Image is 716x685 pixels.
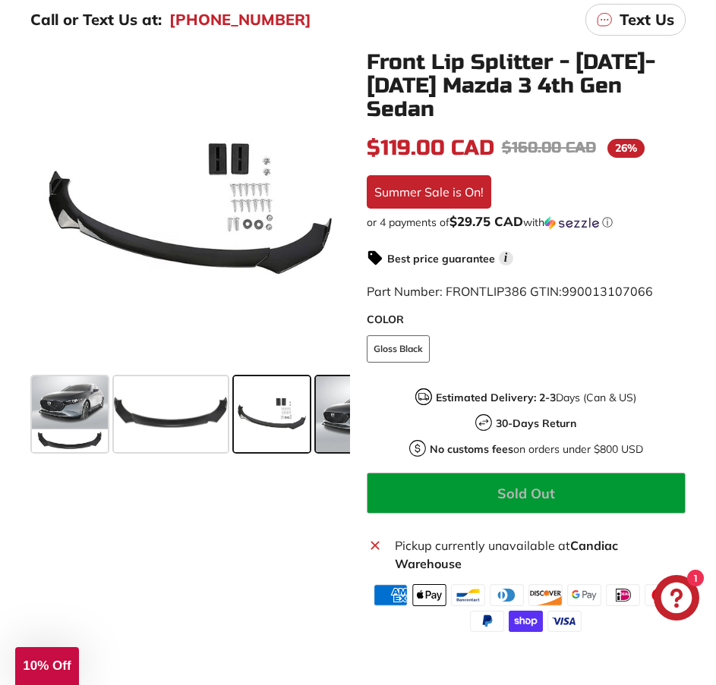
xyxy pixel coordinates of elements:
[367,284,653,299] span: Part Number: FRONTLIP386 GTIN:
[367,312,686,328] label: COLOR
[23,658,71,673] span: 10% Off
[412,584,446,605] img: apple_pay
[490,584,524,605] img: diners_club
[567,584,601,605] img: google_pay
[449,213,523,229] span: $29.75 CAD
[367,51,686,121] h1: Front Lip Splitter - [DATE]-[DATE] Mazda 3 4th Gen Sedan
[436,391,556,404] strong: Estimated Delivery: 2-3
[374,584,408,605] img: american_express
[169,8,311,31] a: [PHONE_NUMBER]
[528,584,563,605] img: discover
[367,175,491,209] div: Summer Sale is On!
[499,251,513,266] span: i
[367,473,686,514] button: Sold Out
[387,252,495,266] strong: Best price guarantee
[562,284,653,299] span: 990013107066
[497,485,555,502] span: Sold Out
[430,442,513,456] strong: No customs fees
[544,216,599,230] img: Sezzle
[496,416,576,430] strong: 30-Days Return
[470,611,504,632] img: paypal
[649,575,704,624] inbox-online-store-chat: Shopify online store chat
[430,441,643,457] p: on orders under $800 USD
[645,584,679,605] img: master
[367,135,494,161] span: $119.00 CAD
[607,139,645,158] span: 26%
[620,8,674,31] p: Text Us
[547,611,582,632] img: visa
[30,8,162,31] p: Call or Text Us at:
[367,215,686,230] div: or 4 payments of with
[436,390,636,406] p: Days (Can & US)
[367,215,686,230] div: or 4 payments of$29.75 CADwithSezzle Click to learn more about Sezzle
[502,138,596,157] span: $160.00 CAD
[451,584,485,605] img: bancontact
[15,647,79,685] div: 10% Off
[606,584,640,605] img: ideal
[585,4,686,36] a: Text Us
[509,611,543,632] img: shopify_pay
[395,536,682,573] p: Pickup currently unavailable at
